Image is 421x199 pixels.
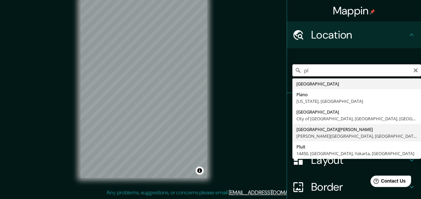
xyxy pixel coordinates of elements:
[287,147,421,174] div: Layout
[287,21,421,48] div: Location
[311,28,408,42] h4: Location
[311,180,408,194] h4: Border
[296,109,417,115] div: [GEOGRAPHIC_DATA]
[296,91,417,98] div: Plano
[196,167,204,175] button: Toggle attribution
[296,126,417,133] div: [GEOGRAPHIC_DATA][PERSON_NAME]
[107,189,312,197] p: Any problems, suggestions, or concerns please email .
[296,98,417,105] div: [US_STATE], [GEOGRAPHIC_DATA]
[311,153,408,167] h4: Layout
[413,67,418,73] button: Clear
[296,143,417,150] div: Pluit
[287,93,421,120] div: Pins
[296,115,417,122] div: City of [GEOGRAPHIC_DATA], [GEOGRAPHIC_DATA], [GEOGRAPHIC_DATA]
[292,64,421,76] input: Pick your city or area
[333,4,375,17] h4: Mappin
[287,120,421,147] div: Style
[370,9,375,14] img: pin-icon.png
[296,150,417,157] div: 14450, [GEOGRAPHIC_DATA], Yakarta, [GEOGRAPHIC_DATA]
[229,189,311,196] a: [EMAIL_ADDRESS][DOMAIN_NAME]
[361,173,414,192] iframe: Help widget launcher
[296,80,417,87] div: [GEOGRAPHIC_DATA]
[296,133,417,139] div: [PERSON_NAME][GEOGRAPHIC_DATA], [GEOGRAPHIC_DATA]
